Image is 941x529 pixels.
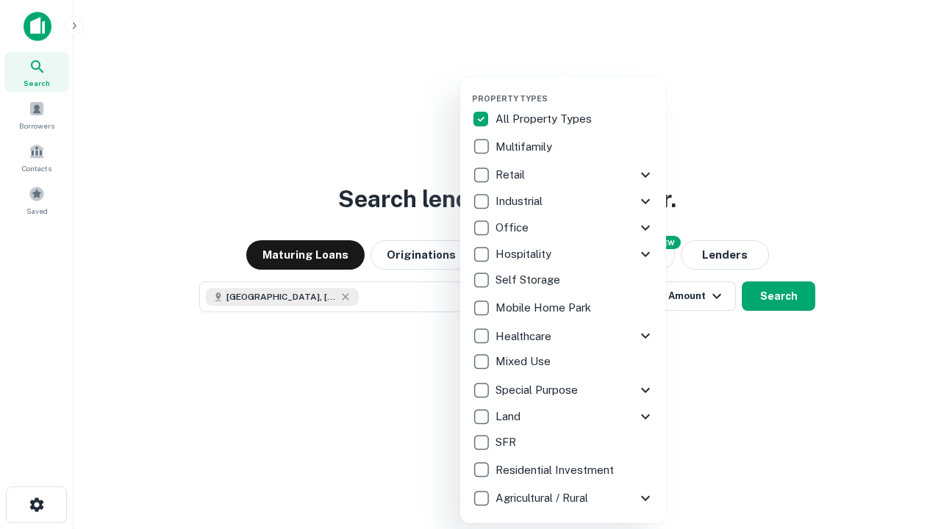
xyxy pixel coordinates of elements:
div: Industrial [472,188,654,215]
p: Special Purpose [495,381,581,399]
div: Special Purpose [472,377,654,403]
p: Agricultural / Rural [495,489,591,507]
p: Residential Investment [495,461,617,479]
p: All Property Types [495,110,595,128]
div: Hospitality [472,241,654,267]
p: SFR [495,433,519,451]
p: Industrial [495,192,545,210]
p: Mixed Use [495,353,554,370]
p: Land [495,408,523,425]
p: Healthcare [495,328,554,345]
span: Property Types [472,94,548,103]
div: Office [472,215,654,241]
p: Office [495,219,532,237]
p: Retail [495,166,528,184]
p: Mobile Home Park [495,299,594,317]
div: Healthcare [472,323,654,349]
p: Self Storage [495,271,563,289]
p: Hospitality [495,245,554,263]
div: Agricultural / Rural [472,485,654,511]
div: Land [472,403,654,430]
div: Retail [472,162,654,188]
iframe: Chat Widget [867,411,941,482]
p: Multifamily [495,138,555,156]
